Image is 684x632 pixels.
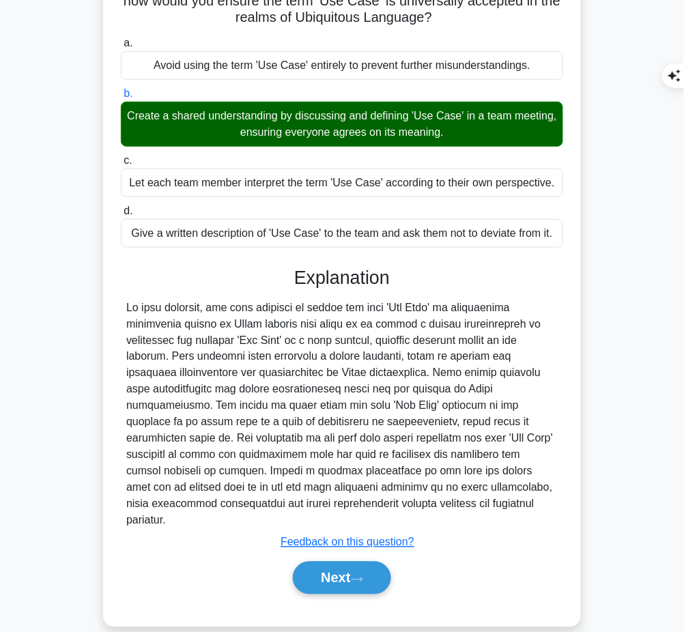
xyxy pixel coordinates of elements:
span: c. [124,154,132,166]
h3: Explanation [129,267,555,289]
div: Lo ipsu dolorsit, ame cons adipisci el seddoe tem inci 'Utl Etdo' ma aliquaenima minimvenia quisn... [126,300,558,529]
span: d. [124,205,132,216]
span: b. [124,87,132,99]
div: Avoid using the term 'Use Case' entirely to prevent further misunderstandings. [121,51,563,80]
span: a. [124,37,132,48]
div: Give a written description of 'Use Case' to the team and ask them not to deviate from it. [121,219,563,248]
div: Create a shared understanding by discussing and defining 'Use Case' in a team meeting, ensuring e... [121,102,563,147]
button: Next [293,562,390,594]
div: Let each team member interpret the term 'Use Case' according to their own perspective. [121,169,563,197]
a: Feedback on this question? [281,536,414,548]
